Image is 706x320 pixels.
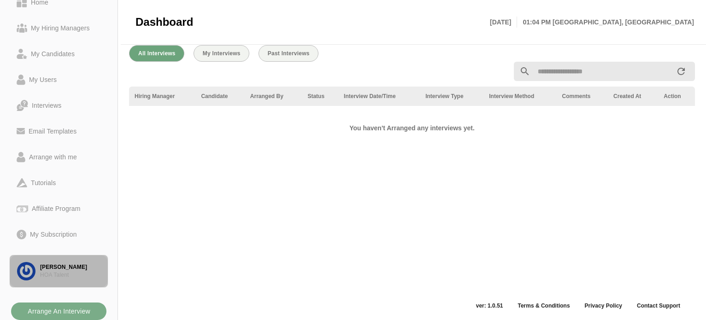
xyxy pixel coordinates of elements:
div: Affiliate Program [28,203,84,214]
div: Arrange with me [25,151,81,163]
div: Status [307,92,333,100]
span: ver: 1.0.51 [469,302,511,309]
a: [PERSON_NAME]HOA Talent [9,255,108,288]
b: Arrange An Interview [27,303,90,320]
button: Arrange An Interview [11,303,106,320]
div: Hiring Manager [135,92,190,100]
a: Interviews [9,93,108,118]
a: My Candidates [9,41,108,67]
a: Privacy Policy [577,302,630,309]
div: Tutorials [27,177,59,188]
div: Candidate [201,92,239,100]
div: My Subscription [26,229,81,240]
div: Comments [562,92,603,100]
a: Email Templates [9,118,108,144]
div: Interviews [28,100,65,111]
span: Past Interviews [267,50,310,57]
div: My Hiring Managers [27,23,94,34]
h2: You haven't Arranged any interviews yet. [277,122,547,134]
div: My Users [25,74,60,85]
div: Interview Date/Time [344,92,414,100]
div: HOA Talent [40,271,100,279]
div: Action [664,92,689,100]
div: Interview Type [425,92,478,100]
a: Terms & Conditions [510,302,577,309]
a: My Users [9,67,108,93]
span: Dashboard [135,15,193,29]
i: appended action [676,66,687,77]
button: My Interviews [194,45,249,62]
a: Arrange with me [9,144,108,170]
div: Arranged By [250,92,297,100]
button: All Interviews [129,45,184,62]
div: Interview Method [489,92,551,100]
div: [PERSON_NAME] [40,263,100,271]
p: 01:04 PM [GEOGRAPHIC_DATA], [GEOGRAPHIC_DATA] [517,17,694,28]
div: Created At [613,92,653,100]
a: My Subscription [9,221,108,247]
p: [DATE] [490,17,517,28]
div: Email Templates [25,126,80,137]
a: Contact Support [630,302,688,309]
button: Past Interviews [259,45,318,62]
a: Tutorials [9,170,108,196]
span: My Interviews [202,50,241,57]
a: My Hiring Managers [9,15,108,41]
div: My Candidates [27,48,78,59]
span: All Interviews [138,50,176,57]
a: Affiliate Program [9,196,108,221]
